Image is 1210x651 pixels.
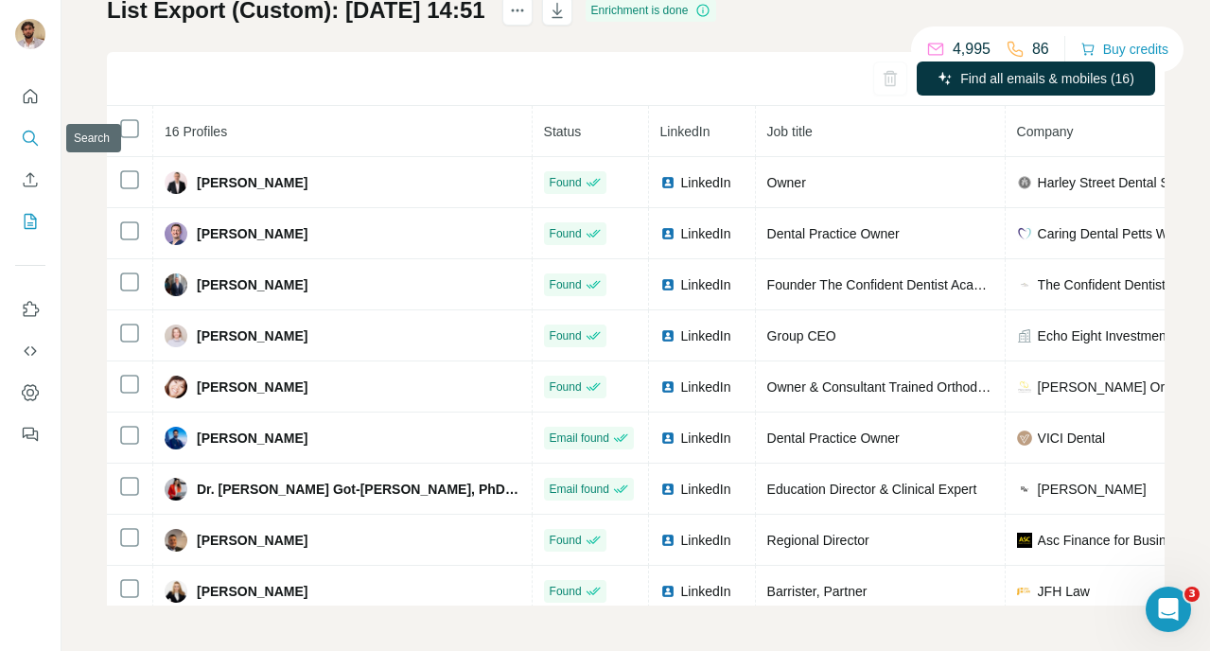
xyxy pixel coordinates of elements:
[767,124,813,139] span: Job title
[550,327,582,344] span: Found
[550,378,582,396] span: Found
[15,19,45,49] img: Avatar
[1038,531,1187,550] span: Asc Finance for Business
[767,277,1007,292] span: Founder The Confident Dentist Academy
[165,376,187,398] img: Avatar
[550,481,609,498] span: Email found
[165,529,187,552] img: Avatar
[681,531,731,550] span: LinkedIn
[681,582,731,601] span: LinkedIn
[1017,584,1032,599] img: company-logo
[953,38,991,61] p: 4,995
[1038,326,1177,345] span: Echo Eight Investments
[197,480,520,499] span: Dr. [PERSON_NAME] Got-[PERSON_NAME], PhD, MBA
[165,222,187,245] img: Avatar
[767,533,869,548] span: Regional Director
[681,480,731,499] span: LinkedIn
[197,173,307,192] span: [PERSON_NAME]
[197,275,307,294] span: [PERSON_NAME]
[197,224,307,243] span: [PERSON_NAME]
[197,531,307,550] span: [PERSON_NAME]
[1038,480,1147,499] span: [PERSON_NAME]
[1038,429,1106,448] span: VICI Dental
[1017,226,1032,241] img: company-logo
[550,583,582,600] span: Found
[165,580,187,603] img: Avatar
[1017,431,1032,446] img: company-logo
[197,429,307,448] span: [PERSON_NAME]
[660,328,675,343] img: LinkedIn logo
[550,225,582,242] span: Found
[1017,277,1032,292] img: company-logo
[917,62,1155,96] button: Find all emails & mobiles (16)
[544,124,582,139] span: Status
[15,121,45,155] button: Search
[660,277,675,292] img: LinkedIn logo
[15,376,45,410] button: Dashboard
[550,174,582,191] span: Found
[15,163,45,197] button: Enrich CSV
[660,226,675,241] img: LinkedIn logo
[1017,482,1032,497] img: company-logo
[960,69,1134,88] span: Find all emails & mobiles (16)
[767,482,977,497] span: Education Director & Clinical Expert
[550,430,609,447] span: Email found
[1017,124,1074,139] span: Company
[165,325,187,347] img: Avatar
[165,427,187,449] img: Avatar
[767,584,868,599] span: Barrister, Partner
[681,173,731,192] span: LinkedIn
[767,226,900,241] span: Dental Practice Owner
[1017,379,1032,395] img: company-logo
[660,431,675,446] img: LinkedIn logo
[165,273,187,296] img: Avatar
[165,478,187,501] img: Avatar
[1038,582,1090,601] span: JFH Law
[660,533,675,548] img: LinkedIn logo
[15,417,45,451] button: Feedback
[660,175,675,190] img: LinkedIn logo
[197,378,307,396] span: [PERSON_NAME]
[767,379,1009,395] span: Owner & Consultant Trained Orthodontist
[1038,173,1199,192] span: Harley Street Dental Studio
[197,326,307,345] span: [PERSON_NAME]
[681,429,731,448] span: LinkedIn
[550,532,582,549] span: Found
[1184,587,1200,602] span: 3
[550,276,582,293] span: Found
[15,334,45,368] button: Use Surfe API
[767,328,836,343] span: Group CEO
[681,378,731,396] span: LinkedIn
[660,584,675,599] img: LinkedIn logo
[1032,38,1049,61] p: 86
[165,124,227,139] span: 16 Profiles
[1017,175,1032,190] img: company-logo
[15,204,45,238] button: My lists
[165,171,187,194] img: Avatar
[660,124,710,139] span: LinkedIn
[681,224,731,243] span: LinkedIn
[1146,587,1191,632] iframe: Intercom live chat
[767,431,900,446] span: Dental Practice Owner
[1080,36,1168,62] button: Buy credits
[1038,224,1191,243] span: Caring Dental Petts Wood
[15,79,45,114] button: Quick start
[1017,533,1032,548] img: company-logo
[15,292,45,326] button: Use Surfe on LinkedIn
[197,582,307,601] span: [PERSON_NAME]
[660,482,675,497] img: LinkedIn logo
[660,379,675,395] img: LinkedIn logo
[767,175,806,190] span: Owner
[681,326,731,345] span: LinkedIn
[681,275,731,294] span: LinkedIn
